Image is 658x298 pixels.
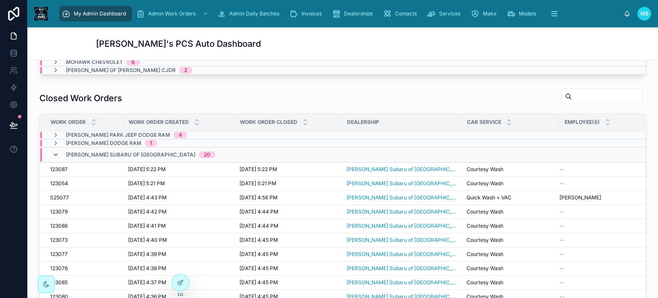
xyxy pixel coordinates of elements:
a: S25077 [50,194,118,201]
span: 123085 [50,279,68,286]
a: -- [559,265,634,272]
span: 123073 [50,237,68,244]
a: [PERSON_NAME] Subaru of [GEOGRAPHIC_DATA] [347,194,456,201]
span: [DATE] 4:44 PM [239,208,278,215]
a: Courtesy Wash [467,166,554,173]
span: Mohawk Chevrolet [66,59,123,66]
span: [DATE] 4:44 PM [239,223,278,229]
span: [DATE] 5:22 PM [128,166,166,173]
a: [PERSON_NAME] Subaru of [GEOGRAPHIC_DATA] [347,279,456,286]
a: [DATE] 4:43 PM [128,194,229,201]
a: -- [559,166,634,173]
span: Courtesy Wash [467,265,503,272]
span: [DATE] 5:21 PM [128,180,165,187]
span: [DATE] 4:45 PM [239,251,278,258]
span: -- [559,237,565,244]
a: 123086 [50,223,118,229]
a: 123085 [50,279,118,286]
span: Work Order Created [129,119,189,126]
span: [DATE] 4:43 PM [128,194,167,201]
span: -- [559,251,565,258]
a: 123076 [50,265,118,272]
h1: Closed Work Orders [39,92,122,104]
div: 4 [179,132,182,138]
span: -- [559,265,565,272]
a: [PERSON_NAME] Subaru of [GEOGRAPHIC_DATA] [347,180,456,187]
span: [PERSON_NAME] [559,194,601,201]
a: [PERSON_NAME] Subaru of [GEOGRAPHIC_DATA] [347,166,456,173]
span: [DATE] 4:45 PM [239,279,278,286]
span: [DATE] 4:42 PM [128,208,167,215]
a: 123087 [50,166,118,173]
a: -- [559,251,634,258]
a: [DATE] 5:21 PM [128,180,229,187]
a: Make [468,6,502,21]
a: Courtesy Wash [467,208,554,215]
span: [DATE] 5:21 PM [239,180,276,187]
span: Admin Daily Batches [229,10,279,17]
span: Dealerships [344,10,373,17]
a: Models [504,6,542,21]
span: Courtesy Wash [467,223,503,229]
a: -- [559,180,634,187]
a: [PERSON_NAME] Subaru of [GEOGRAPHIC_DATA] [347,265,456,272]
span: Courtesy Wash [467,208,503,215]
a: [DATE] 4:45 PM [239,265,336,272]
a: [PERSON_NAME] Subaru of [GEOGRAPHIC_DATA] [347,237,456,244]
h1: [PERSON_NAME]'s PCS Auto Dashboard [96,38,261,50]
span: Courtesy Wash [467,279,503,286]
span: Work Order Closed [240,119,297,126]
a: [DATE] 4:45 PM [239,279,336,286]
a: [PERSON_NAME] Subaru of [GEOGRAPHIC_DATA] [347,208,456,215]
a: [DATE] 5:22 PM [128,166,229,173]
a: -- [559,223,634,229]
a: -- [559,279,634,286]
a: 123077 [50,251,118,258]
a: Admin Daily Batches [215,6,285,21]
span: Make [483,10,496,17]
a: [PERSON_NAME] Subaru of [GEOGRAPHIC_DATA] [347,223,456,229]
span: -- [559,223,565,229]
span: Invoices [302,10,322,17]
span: [DATE] 4:40 PM [128,237,167,244]
span: Courtesy Wash [467,166,503,173]
span: -- [559,279,565,286]
span: -- [559,208,565,215]
span: 123086 [50,223,68,229]
span: [PERSON_NAME] Dodge Ram [66,140,141,147]
a: [DATE] 5:22 PM [239,166,336,173]
a: Courtesy Wash [467,237,554,244]
a: Contacts [380,6,423,21]
a: [DATE] 4:44 PM [239,208,336,215]
a: [DATE] 4:39 PM [128,251,229,258]
span: [DATE] 4:39 PM [128,251,166,258]
div: 2 [184,67,187,74]
a: [DATE] 4:41 PM [128,223,229,229]
span: 123077 [50,251,68,258]
span: [PERSON_NAME] Park Jeep Dodge Ram [66,132,170,138]
span: Services [439,10,461,17]
a: Courtesy Wash [467,279,554,286]
a: [DATE] 4:40 PM [128,237,229,244]
span: [DATE] 5:22 PM [239,166,277,173]
a: [DATE] 4:44 PM [239,223,336,229]
a: [PERSON_NAME] [559,194,634,201]
span: Contacts [395,10,417,17]
a: Courtesy Wash [467,265,554,272]
a: [PERSON_NAME] Subaru of [GEOGRAPHIC_DATA] [347,251,456,258]
span: Admin Work Orders [148,10,196,17]
img: App logo [34,7,48,21]
a: [DATE] 4:37 PM [128,279,229,286]
a: [DATE] 4:38 PM [128,265,229,272]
